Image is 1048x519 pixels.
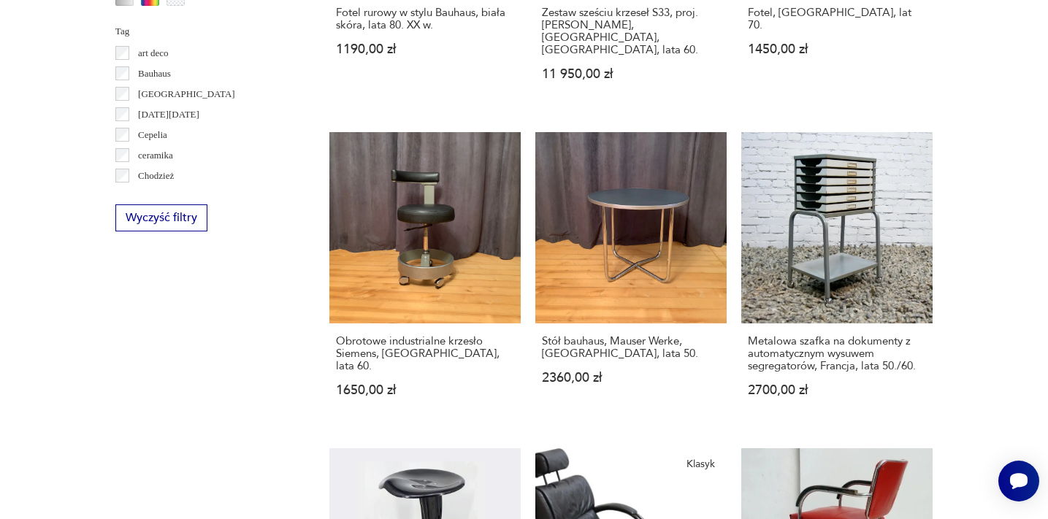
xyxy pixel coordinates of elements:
h3: Obrotowe industrialne krzesło Siemens, [GEOGRAPHIC_DATA], lata 60. [336,335,514,372]
p: 2360,00 zł [542,372,720,384]
a: Stół bauhaus, Mauser Werke, Niemcy, lata 50.Stół bauhaus, Mauser Werke, [GEOGRAPHIC_DATA], lata 5... [535,132,727,425]
h3: Fotel, [GEOGRAPHIC_DATA], lat 70. [748,7,926,31]
p: 1190,00 zł [336,43,514,55]
p: Tag [115,23,294,39]
p: 1650,00 zł [336,384,514,396]
p: Bauhaus [138,66,171,82]
p: Ćmielów [138,188,173,204]
iframe: Smartsupp widget button [998,461,1039,501]
p: 11 950,00 zł [542,68,720,80]
p: [GEOGRAPHIC_DATA] [138,86,235,102]
p: Chodzież [138,168,174,184]
a: Metalowa szafka na dokumenty z automatycznym wysuwem segregatorów, Francja, lata 50./60.Metalowa ... [741,132,933,425]
h3: Fotel rurowy w stylu Bauhaus, biała skóra, lata 80. XX w. [336,7,514,31]
h3: Metalowa szafka na dokumenty z automatycznym wysuwem segregatorów, Francja, lata 50./60. [748,335,926,372]
p: [DATE][DATE] [138,107,199,123]
p: 2700,00 zł [748,384,926,396]
h3: Stół bauhaus, Mauser Werke, [GEOGRAPHIC_DATA], lata 50. [542,335,720,360]
p: 1450,00 zł [748,43,926,55]
p: art deco [138,45,169,61]
button: Wyczyść filtry [115,204,207,231]
p: ceramika [138,147,173,164]
p: Cepelia [138,127,167,143]
a: Obrotowe industrialne krzesło Siemens, Niemcy, lata 60.Obrotowe industrialne krzesło Siemens, [GE... [329,132,521,425]
h3: Zestaw sześciu krzeseł S33, proj. [PERSON_NAME], [GEOGRAPHIC_DATA], [GEOGRAPHIC_DATA], lata 60. [542,7,720,56]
